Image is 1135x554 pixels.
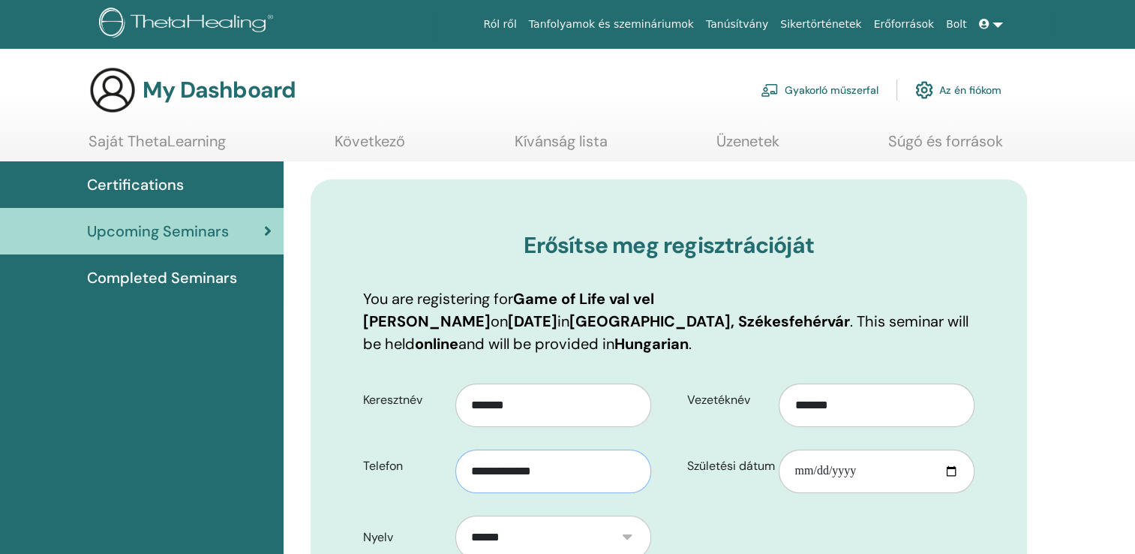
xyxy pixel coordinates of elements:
span: Upcoming Seminars [87,220,229,242]
img: generic-user-icon.jpg [89,66,137,114]
a: Tanúsítvány [700,11,774,38]
a: Tanfolyamok és szemináriumok [523,11,700,38]
label: Vezetéknév [676,386,779,414]
label: Születési dátum [676,452,779,480]
a: Saját ThetaLearning [89,132,226,161]
a: Erőforrások [868,11,940,38]
label: Keresztnév [352,386,455,414]
b: online [415,334,458,354]
a: Bolt [940,11,973,38]
label: Telefon [352,452,455,480]
img: logo.png [99,8,278,41]
img: chalkboard-teacher.svg [761,83,779,97]
b: [DATE] [508,312,557,331]
label: Nyelv [352,523,455,552]
a: Következő [335,132,405,161]
a: Kívánság lista [515,132,608,161]
a: Ról ről [478,11,523,38]
a: Az én fiókom [915,74,1001,107]
span: Certifications [87,173,184,196]
h3: Erősítse meg regisztrációját [363,232,974,259]
img: cog.svg [915,77,933,103]
p: You are registering for on in . This seminar will be held and will be provided in . [363,288,974,355]
b: [GEOGRAPHIC_DATA], Székesfehérvár [569,312,850,331]
a: Sikertörténetek [774,11,867,38]
a: Üzenetek [716,132,779,161]
b: Hungarian [614,334,689,354]
a: Súgó és források [888,132,1003,161]
a: Gyakorló műszerfal [761,74,878,107]
span: Completed Seminars [87,266,237,289]
h3: My Dashboard [143,77,296,104]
